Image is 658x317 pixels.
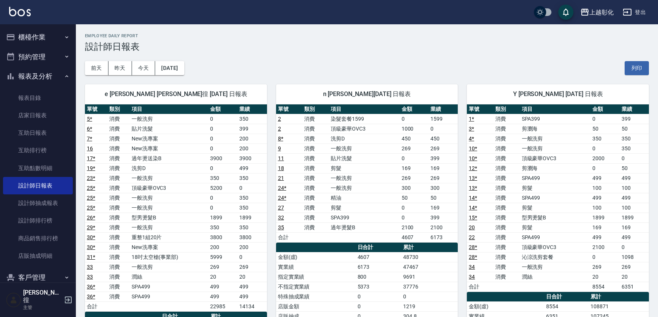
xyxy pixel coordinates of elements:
[620,232,649,242] td: 499
[107,292,130,301] td: 消費
[520,252,591,262] td: 沁涼洗剪套餐
[107,262,130,272] td: 消費
[3,124,73,142] a: 互助日報表
[208,183,237,193] td: 5200
[590,193,620,203] td: 499
[302,124,329,134] td: 消費
[208,301,237,311] td: 22985
[208,144,237,153] td: 0
[493,144,520,153] td: 消費
[237,193,267,203] td: 350
[401,282,458,292] td: 37776
[493,272,520,282] td: 消費
[590,213,620,222] td: 1899
[429,213,458,222] td: 399
[3,247,73,265] a: 店販抽成明細
[329,173,400,183] td: 一般洗剪
[107,242,130,252] td: 消費
[469,264,475,270] a: 34
[132,61,155,75] button: 今天
[85,41,649,52] h3: 設計師日報表
[208,193,237,203] td: 0
[107,252,130,262] td: 消費
[237,222,267,232] td: 350
[329,134,400,144] td: 洗剪D
[107,272,130,282] td: 消費
[237,242,267,252] td: 200
[520,232,591,242] td: SPA499
[278,155,284,161] a: 11
[520,114,591,124] td: SPA399
[620,104,649,114] th: 業績
[520,163,591,173] td: 剪瀏海
[620,183,649,193] td: 100
[620,203,649,213] td: 100
[278,116,281,122] a: 2
[208,272,237,282] td: 20
[278,165,284,171] a: 18
[520,193,591,203] td: SPA499
[3,159,73,177] a: 互助點數明細
[401,243,458,252] th: 累計
[208,104,237,114] th: 金額
[302,144,329,153] td: 消費
[329,144,400,153] td: 一般洗剪
[590,114,620,124] td: 0
[544,292,589,302] th: 日合計
[429,183,458,193] td: 300
[590,252,620,262] td: 0
[208,242,237,252] td: 200
[590,203,620,213] td: 100
[155,61,184,75] button: [DATE]
[493,183,520,193] td: 消費
[130,252,208,262] td: 18吋太空槍(事業部)
[356,272,402,282] td: 800
[208,213,237,222] td: 1899
[302,193,329,203] td: 消費
[302,213,329,222] td: 消費
[3,89,73,107] a: 報表目錄
[520,153,591,163] td: 頂級豪華OVC3
[302,153,329,163] td: 消費
[3,27,73,47] button: 櫃檯作業
[329,203,400,213] td: 剪髮
[278,175,284,181] a: 21
[590,173,620,183] td: 499
[520,222,591,232] td: 剪髮
[278,224,284,230] a: 35
[329,104,400,114] th: 項目
[107,134,130,144] td: 消費
[493,153,520,163] td: 消費
[208,232,237,242] td: 3800
[493,104,520,114] th: 類別
[302,203,329,213] td: 消費
[493,134,520,144] td: 消費
[87,264,93,270] a: 33
[590,183,620,193] td: 100
[620,163,649,173] td: 50
[620,222,649,232] td: 169
[237,232,267,242] td: 3800
[493,242,520,252] td: 消費
[108,61,132,75] button: 昨天
[356,301,402,311] td: 0
[130,134,208,144] td: New洗專案
[469,234,475,240] a: 22
[85,33,649,38] h2: Employee Daily Report
[130,124,208,134] td: 貼片洗髮
[429,144,458,153] td: 269
[208,173,237,183] td: 350
[520,134,591,144] td: 一般洗剪
[130,232,208,242] td: 重整1組20片
[589,292,649,302] th: 累計
[400,213,429,222] td: 0
[276,282,356,292] td: 不指定實業績
[520,272,591,282] td: 潤絲
[107,114,130,124] td: 消費
[429,193,458,203] td: 50
[520,173,591,183] td: SPA499
[130,282,208,292] td: SPA499
[620,282,649,292] td: 6351
[278,145,281,151] a: 9
[130,193,208,203] td: 一般洗剪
